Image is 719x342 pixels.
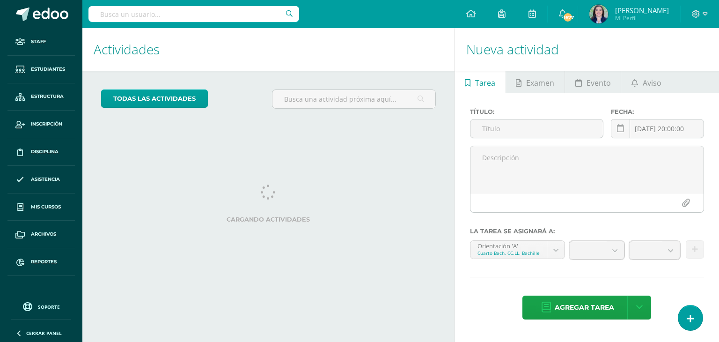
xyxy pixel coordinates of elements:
span: Evento [587,72,611,94]
span: Tarea [475,72,495,94]
a: Reportes [7,248,75,276]
a: Tarea [455,71,506,93]
label: La tarea se asignará a: [470,228,704,235]
a: Orientación 'A'Cuarto Bach. CC.LL. Bachillerato [470,241,565,259]
span: Disciplina [31,148,59,156]
label: Cargando actividades [101,216,436,223]
div: Orientación 'A' [477,241,540,250]
a: Soporte [11,300,71,312]
a: todas las Actividades [101,89,208,108]
span: Mis cursos [31,203,61,211]
span: Archivos [31,230,56,238]
input: Busca un usuario... [88,6,299,22]
label: Fecha: [611,108,704,115]
span: Estructura [31,93,64,100]
input: Busca una actividad próxima aquí... [272,90,435,108]
a: Mis cursos [7,193,75,221]
img: 5906865b528be9ca3f0fa4c27820edfe.png [589,5,608,23]
span: [PERSON_NAME] [615,6,669,15]
a: Aviso [621,71,671,93]
a: Staff [7,28,75,56]
span: Reportes [31,258,57,266]
a: Archivos [7,221,75,248]
a: Inscripción [7,111,75,138]
span: Cerrar panel [26,330,62,336]
span: Soporte [38,304,60,310]
input: Fecha de entrega [611,119,704,138]
span: Aviso [643,72,661,94]
a: Disciplina [7,138,75,166]
a: Asistencia [7,166,75,193]
h1: Actividades [94,28,443,71]
span: Inscripción [31,120,62,128]
a: Examen [506,71,565,93]
span: Examen [526,72,554,94]
div: Cuarto Bach. CC.LL. Bachillerato [477,250,540,256]
a: Estudiantes [7,56,75,83]
span: 1677 [563,12,573,22]
h1: Nueva actividad [466,28,708,71]
a: Estructura [7,83,75,111]
span: Mi Perfil [615,14,669,22]
input: Título [470,119,603,138]
span: Asistencia [31,176,60,183]
a: Evento [565,71,621,93]
span: Estudiantes [31,66,65,73]
label: Título: [470,108,603,115]
span: Staff [31,38,46,45]
span: Agregar tarea [555,296,614,319]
